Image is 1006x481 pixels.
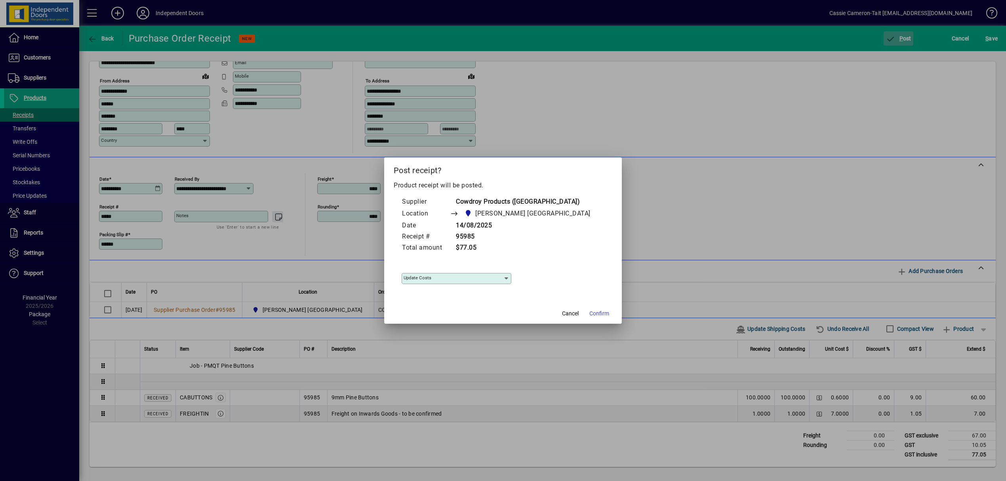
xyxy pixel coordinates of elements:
[462,208,594,219] span: Cromwell Central Otago
[402,231,450,242] td: Receipt #
[402,220,450,231] td: Date
[402,242,450,254] td: Total amount
[586,306,612,321] button: Confirm
[402,197,450,208] td: Supplier
[450,220,606,231] td: 14/08/2025
[450,197,606,208] td: Cowdroy Products ([GEOGRAPHIC_DATA])
[562,309,579,318] span: Cancel
[558,306,583,321] button: Cancel
[589,309,609,318] span: Confirm
[450,242,606,254] td: $77.05
[450,231,606,242] td: 95985
[402,208,450,220] td: Location
[394,181,612,190] p: Product receipt will be posted.
[384,157,622,180] h2: Post receipt?
[475,209,591,218] span: [PERSON_NAME] [GEOGRAPHIC_DATA]
[404,275,431,281] mat-label: Update costs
